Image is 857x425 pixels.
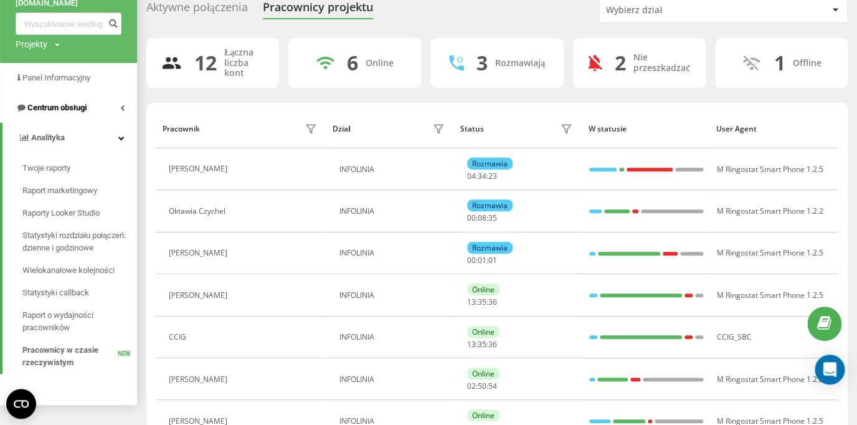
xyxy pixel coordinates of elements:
span: 00 [467,255,476,265]
span: 35 [478,297,486,307]
input: Wyszukiwanie według numeru [16,12,121,35]
div: INFOLINIA [339,375,448,384]
span: Raporty Looker Studio [22,207,100,219]
span: 54 [488,381,497,391]
span: 50 [478,381,486,391]
div: CCIG [169,333,189,341]
div: Pracownicy projektu [263,1,373,20]
div: User Agent [716,125,831,133]
span: Wielokanałowe kolejności [22,264,115,277]
div: 6 [347,51,358,75]
div: Rozmawia [467,242,513,254]
div: 12 [194,51,217,75]
a: Pracownicy w czasie rzeczywistymNEW [22,339,137,374]
span: 13 [467,339,476,350]
span: 35 [488,212,497,223]
div: [PERSON_NAME] [169,375,230,384]
div: INFOLINIA [339,333,448,341]
span: Analityka [31,133,65,142]
a: Raporty Looker Studio [22,202,137,224]
span: Raport marketingowy [22,184,97,197]
a: Raport o wydajności pracowników [22,304,137,339]
div: Aktywne połączenia [146,1,248,20]
div: Łączna liczba kont [224,47,264,79]
span: 01 [478,255,486,265]
span: M Ringostat Smart Phone 1.2.5 [717,374,823,384]
button: Open CMP widget [6,389,36,419]
div: Status [460,125,484,133]
div: Rozmawia [467,199,513,211]
a: Wielokanałowe kolejności [22,259,137,282]
span: 23 [488,171,497,181]
span: 36 [488,339,497,350]
div: 2 [615,51,626,75]
div: [PERSON_NAME] [169,291,230,300]
span: M Ringostat Smart Phone 1.2.2 [717,206,823,216]
span: Statystyki callback [22,287,89,299]
span: 04 [467,171,476,181]
a: Twoje raporty [22,157,137,179]
span: M Ringostat Smart Phone 1.2.5 [717,164,823,174]
span: 34 [478,171,486,181]
span: 00 [467,212,476,223]
div: : : [467,382,497,391]
div: : : [467,214,497,222]
span: M Ringostat Smart Phone 1.2.5 [717,290,823,300]
div: Projekty [16,38,47,50]
span: Centrum obsługi [27,103,87,112]
div: INFOLINIA [339,291,448,300]
span: Panel Informacyjny [22,73,90,82]
div: Online [467,326,500,338]
div: Pracownik [162,125,199,133]
div: Online [467,368,500,380]
span: 01 [488,255,497,265]
span: 02 [467,381,476,391]
span: Raport o wydajności pracowników [22,309,131,334]
div: INFOLINIA [339,165,448,174]
span: Twoje raporty [22,162,70,174]
span: 35 [478,339,486,350]
div: Online [467,409,500,421]
div: Online [467,284,500,295]
div: INFOLINIA [339,249,448,257]
span: 36 [488,297,497,307]
div: 1 [774,51,785,75]
div: INFOLINIA [339,207,448,216]
div: Offline [793,58,821,69]
a: Statystyki callback [22,282,137,304]
span: M Ringostat Smart Phone 1.2.5 [717,247,823,258]
span: Pracownicy w czasie rzeczywistym [22,344,118,369]
div: Dział [333,125,350,133]
div: 3 [476,51,488,75]
div: Open Intercom Messenger [815,355,845,384]
div: Online [366,58,394,69]
div: : : [467,256,497,265]
span: CCIG_SBC [717,332,752,342]
div: [PERSON_NAME] [169,165,230,173]
span: 08 [478,212,486,223]
a: Analityka [2,123,137,153]
span: 13 [467,297,476,307]
div: Rozmawiają [495,58,545,69]
div: : : [467,340,497,349]
div: Rozmawia [467,158,513,170]
div: Wybierz dział [606,5,755,16]
div: W statusie [588,125,704,133]
div: Oktawia Czychel [169,207,229,216]
a: Statystyki rozdziału połączeń: dzienne i godzinowe [22,224,137,259]
div: [PERSON_NAME] [169,249,230,257]
div: : : [467,172,497,181]
div: : : [467,298,497,307]
span: Statystyki rozdziału połączeń: dzienne i godzinowe [22,229,131,254]
a: Raport marketingowy [22,179,137,202]
div: Nie przeszkadzać [633,52,691,74]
